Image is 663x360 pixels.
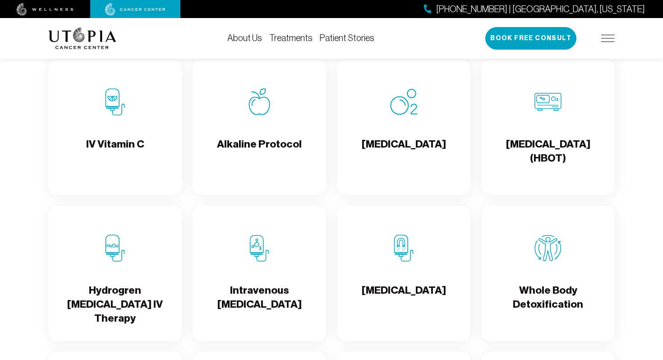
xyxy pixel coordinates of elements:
img: Chelation Therapy [390,235,417,262]
h4: Alkaline Protocol [217,137,302,166]
h4: IV Vitamin C [86,137,144,166]
a: Chelation Therapy[MEDICAL_DATA] [337,206,470,341]
button: Book Free Consult [485,27,576,50]
h4: Hydrogren [MEDICAL_DATA] IV Therapy [55,283,175,326]
h4: Intravenous [MEDICAL_DATA] [200,283,319,313]
a: Intravenous Ozone TherapyIntravenous [MEDICAL_DATA] [193,206,326,341]
a: Whole Body DetoxificationWhole Body Detoxification [481,206,615,341]
a: Oxygen Therapy[MEDICAL_DATA] [337,60,470,195]
a: About Us [227,33,262,43]
img: Oxygen Therapy [390,88,417,115]
span: [PHONE_NUMBER] | [GEOGRAPHIC_DATA], [US_STATE] [436,3,645,16]
a: [PHONE_NUMBER] | [GEOGRAPHIC_DATA], [US_STATE] [424,3,645,16]
img: IV Vitamin C [101,88,129,115]
img: Intravenous Ozone Therapy [246,235,273,262]
img: Alkaline Protocol [246,88,273,115]
h4: Whole Body Detoxification [488,283,608,313]
img: Hydrogren Peroxide IV Therapy [101,235,129,262]
img: wellness [17,3,74,16]
a: Patient Stories [320,33,374,43]
a: IV Vitamin CIV Vitamin C [48,60,182,195]
h4: [MEDICAL_DATA] [362,137,446,166]
img: icon-hamburger [601,35,615,42]
h4: [MEDICAL_DATA] [362,283,446,313]
a: Hydrogren Peroxide IV TherapyHydrogren [MEDICAL_DATA] IV Therapy [48,206,182,341]
a: Hyperbaric Oxygen Therapy (HBOT)[MEDICAL_DATA] (HBOT) [481,60,615,195]
h4: [MEDICAL_DATA] (HBOT) [488,137,608,166]
a: Alkaline ProtocolAlkaline Protocol [193,60,326,195]
a: Treatments [269,33,313,43]
img: logo [48,28,116,49]
img: cancer center [105,3,166,16]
